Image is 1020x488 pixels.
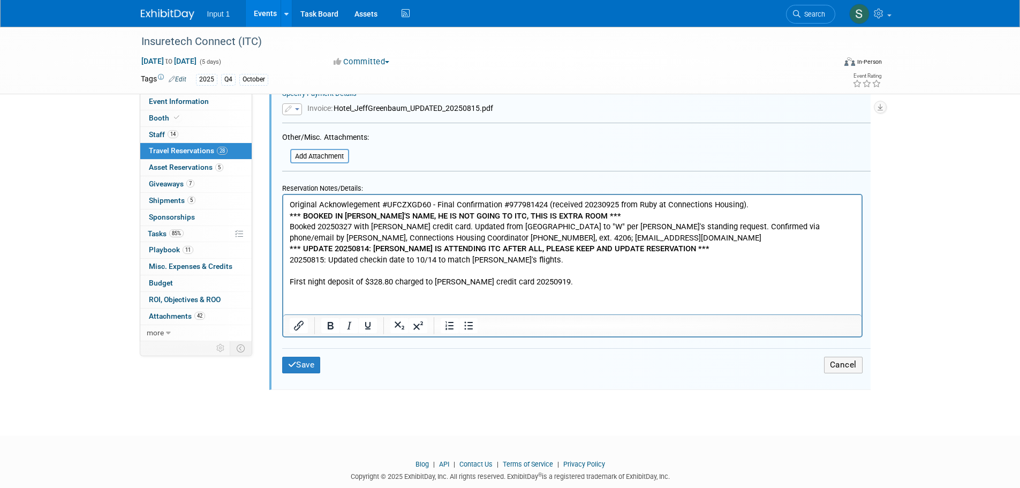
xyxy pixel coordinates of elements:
button: Numbered list [441,318,459,333]
span: Booth [149,114,182,122]
span: Search [800,10,825,18]
a: Shipments5 [140,193,252,209]
a: Terms of Service [503,460,553,468]
a: API [439,460,449,468]
a: more [140,325,252,341]
span: [DATE] [DATE] [141,56,197,66]
span: Giveaways [149,179,194,188]
span: 28 [217,147,228,155]
button: Save [282,357,321,373]
a: Budget [140,275,252,291]
span: Playbook [149,245,193,254]
div: Insuretech Connect (ITC) [138,32,819,51]
a: Attachments42 [140,309,252,325]
button: Bold [321,318,339,333]
button: Committed [330,56,394,67]
a: Blog [415,460,429,468]
button: Bullet list [459,318,478,333]
a: Contact Us [459,460,493,468]
div: In-Person [857,58,882,66]
span: 85% [169,229,184,237]
button: Superscript [409,318,427,333]
span: 5 [187,196,195,204]
div: October [239,74,268,85]
a: Asset Reservations5 [140,160,252,176]
a: Travel Reservations28 [140,143,252,159]
a: Giveaways7 [140,176,252,192]
img: Susan Stout [849,4,870,24]
span: 7 [186,179,194,187]
span: | [555,460,562,468]
img: Format-Inperson.png [844,57,855,66]
span: | [430,460,437,468]
a: Tasks85% [140,226,252,242]
span: 5 [215,163,223,171]
span: Attachments [149,312,205,320]
span: more [147,328,164,337]
a: Edit [169,76,186,83]
div: 2025 [196,74,217,85]
sup: ® [538,472,542,478]
a: Staff14 [140,127,252,143]
span: Input 1 [207,10,230,18]
a: Booth [140,110,252,126]
div: Other/Misc. Attachments: [282,132,369,145]
span: Hotel_JeffGreenbaum_UPDATED_20250815.pdf [307,104,493,112]
span: Event Information [149,97,209,106]
span: | [451,460,458,468]
a: Misc. Expenses & Credits [140,259,252,275]
div: Reservation Notes/Details: [282,179,863,194]
a: Sponsorships [140,209,252,226]
span: Tasks [148,229,184,238]
span: Sponsorships [149,213,195,221]
div: Q4 [221,74,236,85]
span: Travel Reservations [149,146,228,155]
span: Shipments [149,196,195,205]
span: | [494,460,501,468]
td: Personalize Event Tab Strip [211,341,230,355]
iframe: Rich Text Area [283,195,862,314]
span: Budget [149,279,173,287]
span: Invoice: [307,104,334,112]
button: Underline [359,318,377,333]
a: Playbook11 [140,242,252,258]
a: ROI, Objectives & ROO [140,292,252,308]
button: Cancel [824,357,863,373]
span: (5 days) [199,58,221,65]
div: Event Rating [852,73,881,79]
a: Specify Payment Details [282,89,357,97]
span: Misc. Expenses & Credits [149,262,232,271]
button: Subscript [390,318,409,333]
a: Event Information [140,94,252,110]
td: Tags [141,73,186,86]
span: 11 [183,246,193,254]
span: ROI, Objectives & ROO [149,295,221,304]
a: Privacy Policy [563,460,605,468]
button: Insert/edit link [290,318,308,333]
span: to [164,57,174,65]
i: Booth reservation complete [174,115,179,121]
button: Italic [340,318,358,333]
span: Asset Reservations [149,163,223,171]
span: 14 [168,130,178,138]
img: ExhibitDay [141,9,194,20]
div: Event Format [772,56,882,72]
td: Toggle Event Tabs [230,341,252,355]
span: 42 [194,312,205,320]
span: Staff [149,130,178,139]
a: Search [786,5,835,24]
